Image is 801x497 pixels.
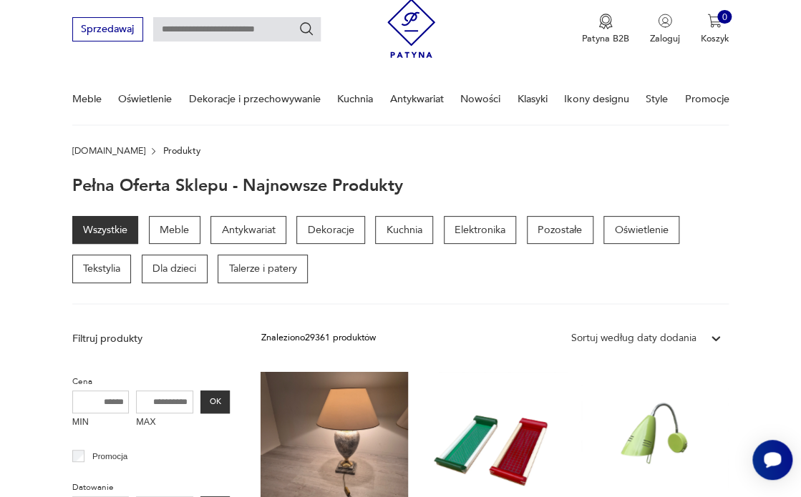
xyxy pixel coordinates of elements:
[162,146,200,156] p: Produkty
[582,32,629,45] p: Patyna B2B
[707,14,722,28] img: Ikona koszyka
[375,216,433,245] a: Kuchnia
[598,14,613,29] img: Ikona medalu
[72,216,139,245] a: Wszystkie
[92,449,127,463] p: Promocja
[218,255,308,283] a: Talerze i patery
[717,10,732,24] div: 0
[72,146,145,156] a: [DOMAIN_NAME]
[571,331,696,345] div: Sortuj według daty dodania
[136,413,193,433] label: MAX
[72,481,230,495] p: Datowanie
[210,216,286,245] a: Antykwariat
[296,216,365,245] a: Dekoracje
[72,26,143,34] a: Sprzedawaj
[72,375,230,389] p: Cena
[200,390,230,413] button: OK
[460,74,500,124] a: Nowości
[684,74,729,124] a: Promocje
[582,14,629,45] button: Patyna B2B
[444,216,517,245] a: Elektronika
[72,177,403,195] h1: Pełna oferta sklepu - najnowsze produkty
[72,74,102,124] a: Meble
[298,21,314,37] button: Szukaj
[650,14,680,45] button: Zaloguj
[752,440,792,480] iframe: Smartsupp widget button
[527,216,593,245] a: Pozostałe
[700,14,729,45] button: 0Koszyk
[658,14,672,28] img: Ikonka użytkownika
[518,74,548,124] a: Klasyki
[189,74,321,124] a: Dekoracje i przechowywanie
[700,32,729,45] p: Koszyk
[72,332,230,346] p: Filtruj produkty
[564,74,628,124] a: Ikony designu
[118,74,172,124] a: Oświetlenie
[261,331,375,345] div: Znaleziono 29361 produktów
[142,255,208,283] a: Dla dzieci
[337,74,373,124] a: Kuchnia
[149,216,200,245] a: Meble
[582,14,629,45] a: Ikona medaluPatyna B2B
[72,17,143,41] button: Sprzedawaj
[72,413,130,433] label: MIN
[646,74,668,124] a: Style
[72,255,132,283] a: Tekstylia
[603,216,679,245] a: Oświetlenie
[390,74,444,124] a: Antykwariat
[650,32,680,45] p: Zaloguj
